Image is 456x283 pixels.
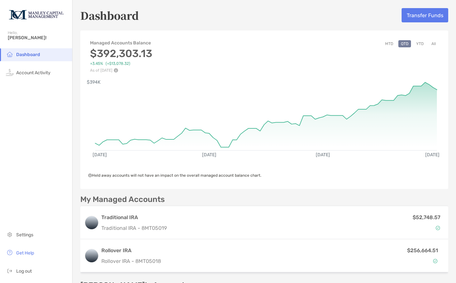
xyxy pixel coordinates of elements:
h4: Managed Accounts Balance [90,40,152,46]
span: +3.45% [90,61,103,66]
button: Transfer Funds [402,8,448,22]
text: [DATE] [93,152,107,158]
img: activity icon [6,68,14,76]
span: Dashboard [16,52,40,57]
span: Settings [16,232,33,238]
text: [DATE] [202,152,216,158]
img: household icon [6,50,14,58]
h5: Dashboard [80,8,139,23]
img: Account Status icon [436,226,440,230]
p: $52,748.57 [413,213,440,221]
span: Held away accounts will not have an impact on the overall managed account balance chart. [88,173,261,178]
h3: Rollover IRA [101,247,316,254]
span: Get Help [16,250,34,256]
img: logo account [85,249,98,262]
img: get-help icon [6,249,14,256]
span: (+$13,078.32) [106,61,130,66]
p: My Managed Accounts [80,195,165,204]
span: [PERSON_NAME]! [8,35,68,41]
img: logo account [85,216,98,229]
img: Zoe Logo [8,3,64,26]
span: Account Activity [16,70,51,76]
img: logout icon [6,267,14,275]
img: Performance Info [114,68,118,73]
p: As of [DATE] [90,68,152,73]
text: [DATE] [316,152,330,158]
p: Traditional IRA - 8MT05019 [101,224,167,232]
button: MTD [382,40,396,47]
h3: Traditional IRA [101,214,167,221]
button: All [429,40,439,47]
text: $394K [87,79,101,85]
button: YTD [414,40,426,47]
span: Log out [16,268,32,274]
text: [DATE] [425,152,439,158]
p: $256,664.51 [407,246,438,254]
button: QTD [398,40,411,47]
p: Rollover IRA - 8MT05018 [101,257,316,265]
img: settings icon [6,230,14,238]
h3: $392,303.13 [90,47,152,60]
img: Account Status icon [433,259,438,263]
